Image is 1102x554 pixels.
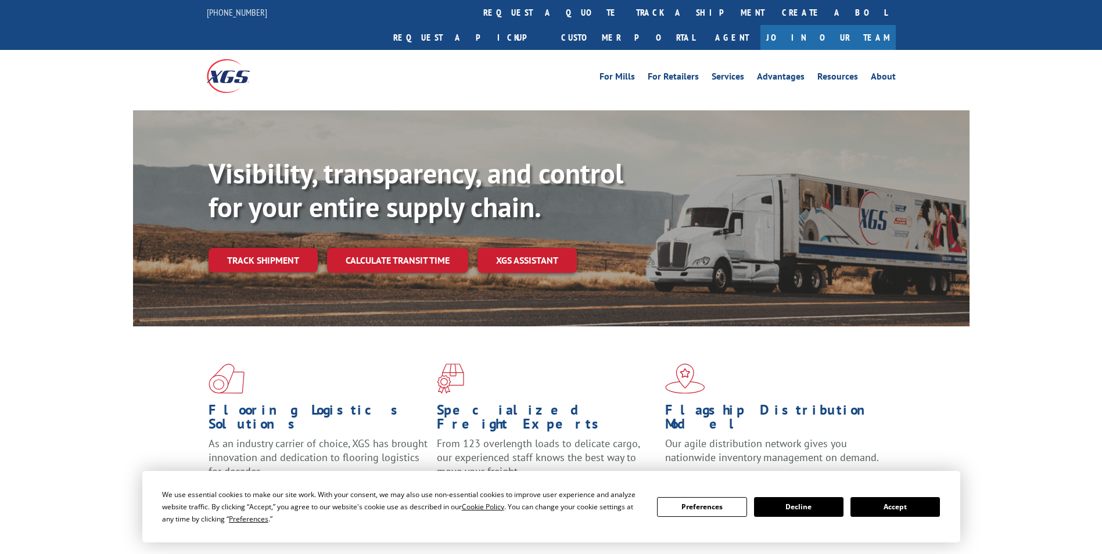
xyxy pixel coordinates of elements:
h1: Flagship Distribution Model [665,403,885,437]
a: About [871,72,896,85]
div: We use essential cookies to make our site work. With your consent, we may also use non-essential ... [162,488,643,525]
button: Accept [850,497,940,517]
a: Agent [703,25,760,50]
a: For Retailers [648,72,699,85]
img: xgs-icon-flagship-distribution-model-red [665,364,705,394]
a: Resources [817,72,858,85]
a: [PHONE_NUMBER] [207,6,267,18]
img: xgs-icon-total-supply-chain-intelligence-red [209,364,245,394]
button: Decline [754,497,843,517]
button: Preferences [657,497,746,517]
a: Track shipment [209,248,318,272]
span: As an industry carrier of choice, XGS has brought innovation and dedication to flooring logistics... [209,437,428,478]
a: Calculate transit time [327,248,468,273]
a: XGS ASSISTANT [478,248,577,273]
b: Visibility, transparency, and control for your entire supply chain. [209,155,623,225]
a: For Mills [600,72,635,85]
img: xgs-icon-focused-on-flooring-red [437,364,464,394]
h1: Specialized Freight Experts [437,403,656,437]
a: Request a pickup [385,25,552,50]
span: Preferences [229,514,268,524]
a: Advantages [757,72,805,85]
a: Customer Portal [552,25,703,50]
span: Our agile distribution network gives you nationwide inventory management on demand. [665,437,879,464]
a: Services [712,72,744,85]
div: Cookie Consent Prompt [142,471,960,542]
p: From 123 overlength loads to delicate cargo, our experienced staff knows the best way to move you... [437,437,656,488]
span: Cookie Policy [462,502,504,512]
a: Join Our Team [760,25,896,50]
h1: Flooring Logistics Solutions [209,403,428,437]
